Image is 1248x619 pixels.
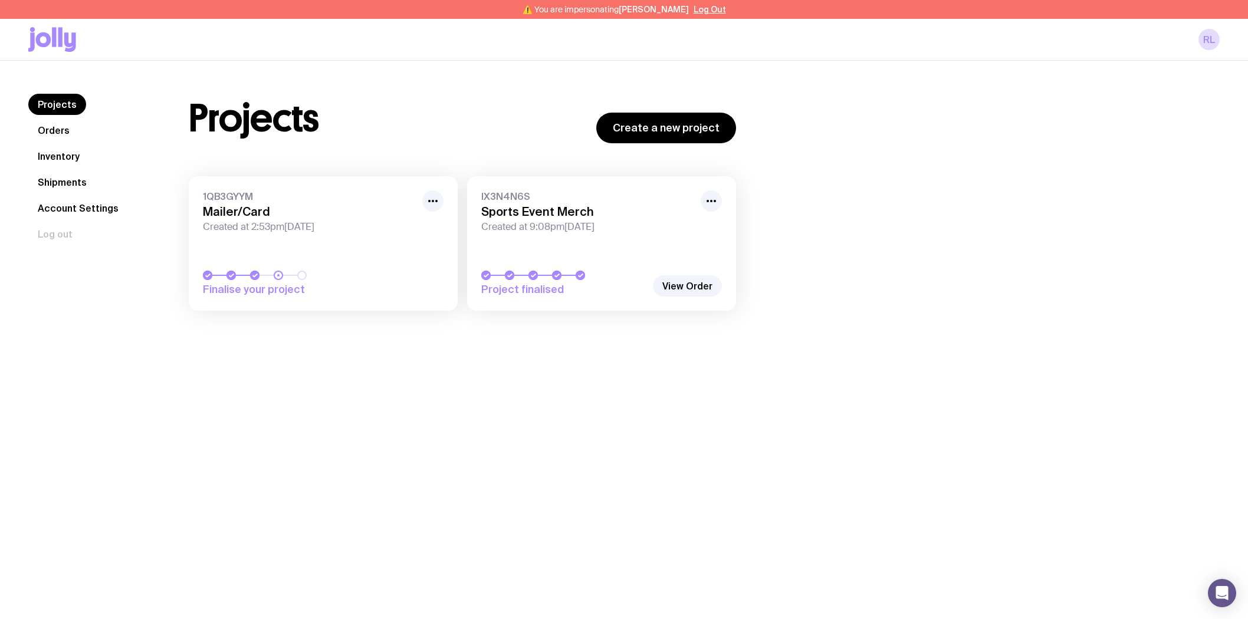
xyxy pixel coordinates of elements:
a: IX3N4N6SSports Event MerchCreated at 9:08pm[DATE]Project finalised [467,176,736,311]
a: Inventory [28,146,89,167]
h1: Projects [189,100,319,137]
span: IX3N4N6S [481,190,694,202]
a: Orders [28,120,79,141]
a: Projects [28,94,86,115]
span: ⚠️ You are impersonating [523,5,689,14]
a: 1QB3GYYMMailer/CardCreated at 2:53pm[DATE]Finalise your project [189,176,458,311]
h3: Sports Event Merch [481,205,694,219]
h3: Mailer/Card [203,205,415,219]
span: [PERSON_NAME] [619,5,689,14]
span: Created at 9:08pm[DATE] [481,221,694,233]
span: Project finalised [481,282,646,297]
span: Finalise your project [203,282,368,297]
button: Log Out [694,5,726,14]
a: RL [1198,29,1220,50]
a: Account Settings [28,197,128,219]
a: View Order [653,275,722,297]
a: Create a new project [596,113,736,143]
span: 1QB3GYYM [203,190,415,202]
a: Shipments [28,172,96,193]
div: Open Intercom Messenger [1208,579,1236,607]
button: Log out [28,223,82,245]
span: Created at 2:53pm[DATE] [203,221,415,233]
